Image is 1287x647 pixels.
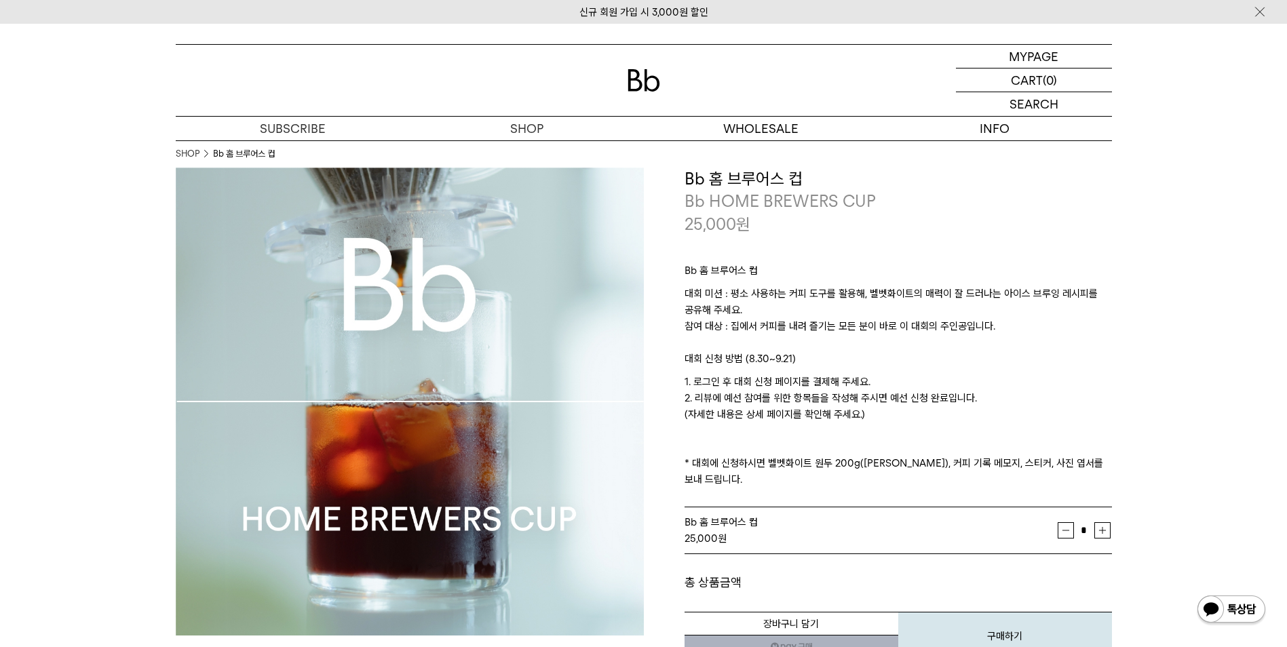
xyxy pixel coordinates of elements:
[410,117,644,140] a: SHOP
[685,532,718,545] strong: 25,000
[628,69,660,92] img: 로고
[176,147,199,161] a: SHOP
[878,117,1112,140] p: INFO
[685,574,898,591] dt: 총 상품금액
[176,117,410,140] a: SUBSCRIBE
[685,168,1112,191] h3: Bb 홈 브루어스 컵
[685,286,1112,351] p: 대회 미션 : 평소 사용하는 커피 도구를 활용해, 벨벳화이트의 매력이 잘 드러나는 아이스 브루잉 레시피를 공유해 주세요. 참여 대상 : 집에서 커피를 내려 즐기는 모든 분이 ...
[685,262,1112,286] p: Bb 홈 브루어스 컵
[579,6,708,18] a: 신규 회원 가입 시 3,000원 할인
[1043,68,1057,92] p: (0)
[956,45,1112,68] a: MYPAGE
[1009,45,1058,68] p: MYPAGE
[685,516,758,528] span: Bb 홈 브루어스 컵
[685,530,1058,547] div: 원
[1010,92,1058,116] p: SEARCH
[685,190,1112,213] p: Bb HOME BREWERS CUP
[685,374,1112,488] p: 1. 로그인 후 대회 신청 페이지를 결제해 주세요. 2. 리뷰에 예선 참여를 위한 항목들을 작성해 주시면 예선 신청 완료입니다. (자세한 내용은 상세 페이지를 확인해 주세요....
[176,168,644,635] img: Bb 홈 브루어스 컵
[1058,522,1074,538] button: 감소
[1011,68,1043,92] p: CART
[644,117,878,140] p: WHOLESALE
[685,612,898,635] button: 장바구니 담기
[685,351,1112,374] p: 대회 신청 방법 (8.30~9.21)
[1094,522,1111,538] button: 증가
[213,147,275,161] li: Bb 홈 브루어스 컵
[956,68,1112,92] a: CART (0)
[1196,594,1267,627] img: 카카오톡 채널 1:1 채팅 버튼
[736,214,750,234] span: 원
[685,213,750,236] p: 25,000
